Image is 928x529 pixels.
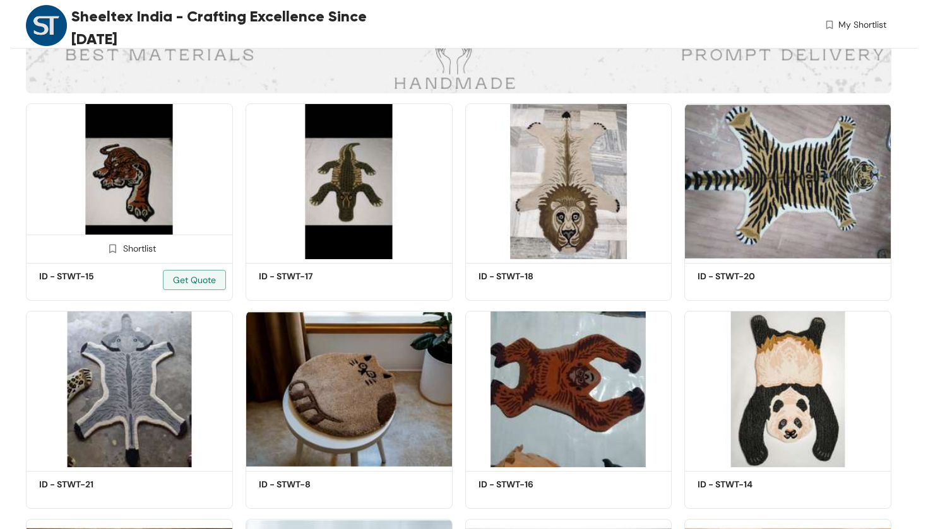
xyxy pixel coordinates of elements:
span: My Shortlist [838,18,886,32]
div: Shortlist [103,241,156,253]
span: Get Quote [173,273,216,287]
span: Sheeltex India - Crafting Excellence Since [DATE] [71,5,394,50]
h5: ID - STWT-21 [39,478,146,491]
img: 686a5c1d-c3a9-43ee-a66b-2f818f5d1760 [26,103,233,259]
img: wishlist [824,18,835,32]
img: ac67d8d9-84a9-4a8b-8cc2-09329bd2b836 [684,103,891,259]
h5: ID - STWT-14 [698,478,805,491]
h5: ID - STWT-17 [259,270,366,283]
h5: ID - STWT-18 [479,270,586,283]
h5: ID - STWT-20 [698,270,805,283]
img: 3cd210b1-0686-4d5e-bf11-a3cd8bba3f3d [465,103,672,259]
button: Get Quote [163,270,226,290]
img: c5d19a95-0b86-4bb5-8439-5791dce27ac6 [246,311,453,467]
img: 8d4dfcf7-fcea-4118-97b0-22df87709b14 [246,103,453,259]
img: d078205f-3be6-4aa8-9c5e-1c8bad69ad01 [465,311,672,467]
img: Shortlist [107,243,119,255]
img: c1ad4c9b-6f22-4139-afcc-4d75eef58960 [684,311,891,467]
h5: ID - STWT-16 [479,478,586,491]
img: Buyer Portal [26,5,67,46]
img: b43d53d1-685f-43a9-9fc4-76fbf53bb38a [26,311,233,467]
h5: ID - STWT-8 [259,478,366,491]
h5: ID - STWT-15 [39,270,146,283]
